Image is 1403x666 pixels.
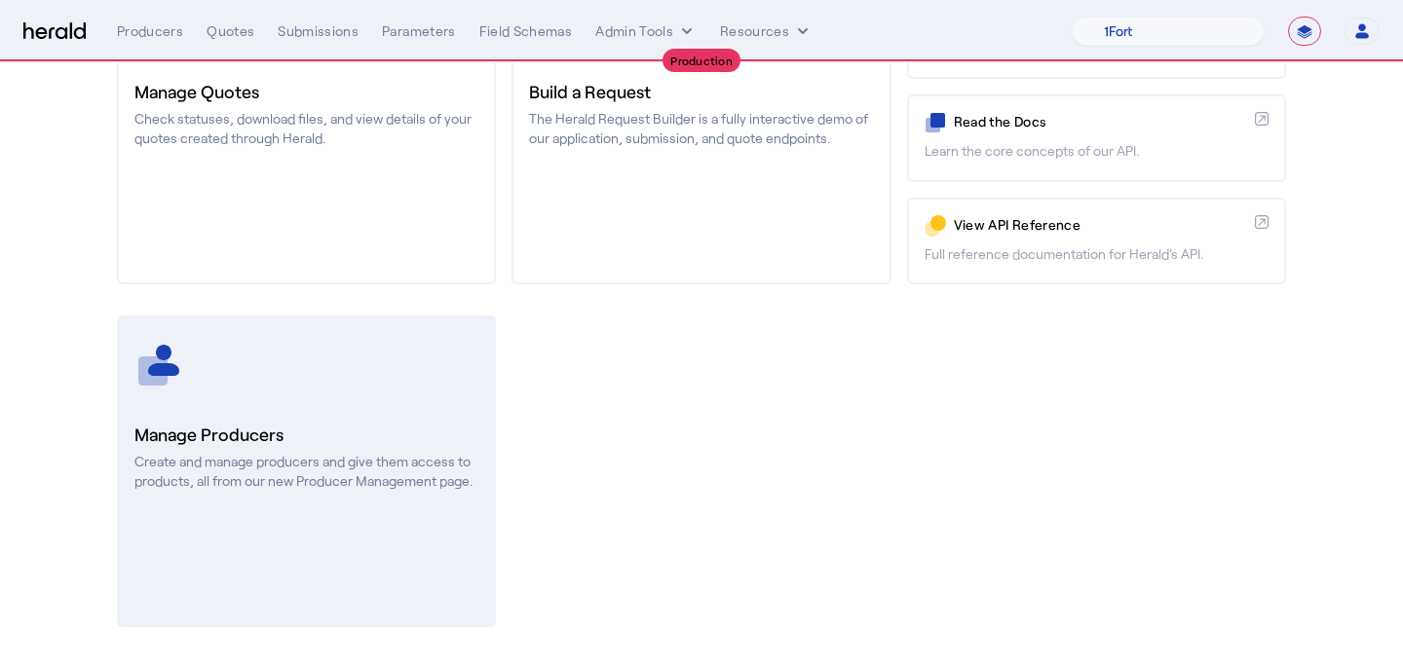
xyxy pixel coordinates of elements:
[529,109,873,148] p: The Herald Request Builder is a fully interactive demo of our application, submission, and quote ...
[925,141,1269,161] p: Learn the core concepts of our API.
[720,21,813,41] button: Resources dropdown menu
[134,421,478,448] h3: Manage Producers
[954,112,1247,131] p: Read the Docs
[134,452,478,491] p: Create and manage producers and give them access to products, all from our new Producer Managemen...
[134,109,478,148] p: Check statuses, download files, and view details of your quotes created through Herald.
[595,21,697,41] button: internal dropdown menu
[529,78,873,105] h3: Build a Request
[954,215,1247,235] p: View API Reference
[23,22,86,41] img: Herald Logo
[907,198,1286,284] a: View API ReferenceFull reference documentation for Herald's API.
[117,21,183,41] div: Producers
[382,21,456,41] div: Parameters
[207,21,254,41] div: Quotes
[907,94,1286,181] a: Read the DocsLearn the core concepts of our API.
[925,244,1269,264] p: Full reference documentation for Herald's API.
[278,21,359,41] div: Submissions
[479,21,573,41] div: Field Schemas
[134,78,478,105] h3: Manage Quotes
[117,315,496,627] a: Manage ProducersCreate and manage producers and give them access to products, all from our new Pr...
[663,49,740,72] div: Production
